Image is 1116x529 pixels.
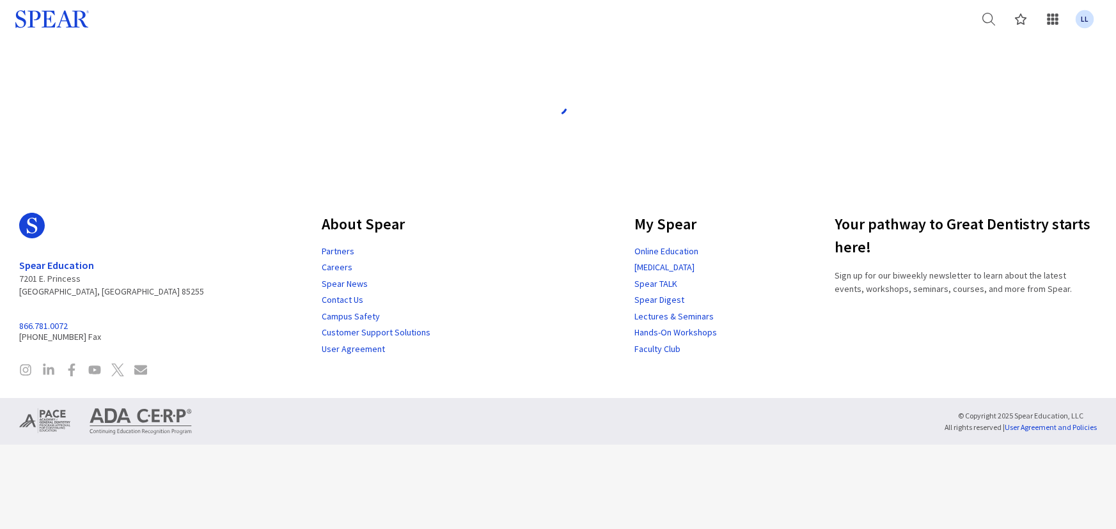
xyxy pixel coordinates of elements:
a: Contact Us [322,294,363,305]
a: Online Education [634,245,698,257]
a: Lectures & Seminars [634,310,714,322]
a: User Agreement [322,343,385,355]
svg: Spear Logo [19,213,45,238]
img: spinner-blue.svg [548,96,569,116]
img: ADA CERP Continuing Education Recognition Program [90,408,192,434]
a: Spear Education on X [111,364,124,379]
a: Faculty Club [634,343,680,355]
small: © Copyright 2025 Spear Education, LLC All rights reserved | [945,411,1097,432]
a: Spear Digest [634,294,684,305]
h3: My Spear [634,213,717,236]
h3: Your pathway to Great Dentistry starts here! [835,213,1097,259]
a: Spear Education on YouTube [88,364,101,379]
span: [PHONE_NUMBER] Fax [19,321,204,343]
p: Sign up for our biweekly newsletter to learn about the latest events, workshops, seminars, course... [835,269,1097,296]
a: Customer Support Solutions [322,326,430,338]
a: LL [1069,3,1101,35]
a: Spear Education on LinkedIn [42,364,55,379]
a: Campus Safety [322,310,380,322]
a: Careers [322,261,352,273]
a: Spear TALK [634,278,677,289]
svg: Spear Logo [15,10,89,28]
a: Spear Education on Facebook [65,364,78,379]
a: Contact Spear Education [134,364,147,379]
a: Partners [322,245,354,257]
img: Approved PACE Program Provider [19,408,70,433]
a: Spear News [322,278,368,289]
a: 866.781.0072 [19,320,68,332]
address: 7201 E. Princess [GEOGRAPHIC_DATA], [GEOGRAPHIC_DATA] 85255 [19,259,204,298]
a: [MEDICAL_DATA] [634,261,695,273]
a: Spear Education [19,259,94,272]
a: Hands-On Workshops [634,326,717,338]
h4: Loading [22,77,1094,89]
a: Spear Education on Instagram [19,364,32,379]
a: User Agreement and Policies [1005,422,1097,432]
a: Spear Logo [19,213,204,249]
h3: About Spear [322,213,430,236]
